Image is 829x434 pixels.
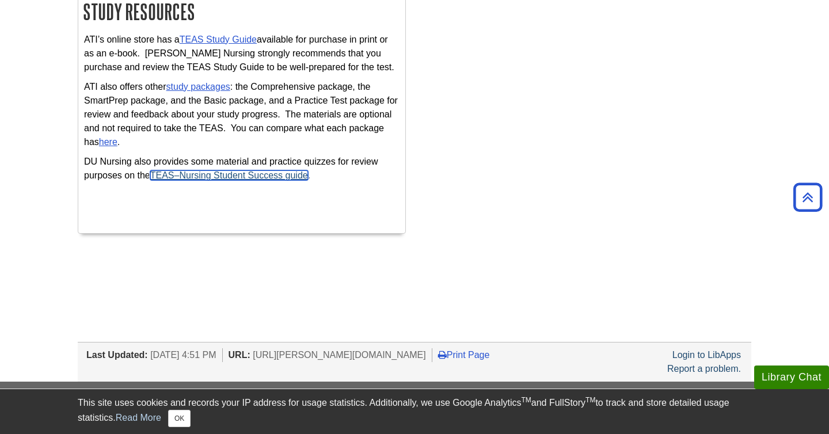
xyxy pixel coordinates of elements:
[150,170,308,180] a: TEAS–Nursing Student Success guide
[166,82,230,92] a: study packages
[99,137,117,147] a: here
[78,396,751,427] div: This site uses cookies and records your IP address for usage statistics. Additionally, we use Goo...
[253,350,426,360] span: [URL][PERSON_NAME][DOMAIN_NAME]
[229,350,250,360] span: URL:
[672,350,741,360] a: Login to LibApps
[86,350,148,360] span: Last Updated:
[168,410,191,427] button: Close
[438,350,490,360] a: Print Page
[84,155,400,182] p: DU Nursing also provides some material and practice quizzes for review purposes on the .
[585,396,595,404] sup: TM
[667,364,741,374] a: Report a problem.
[84,80,400,149] p: ATI also offers other : the Comprehensive package, the SmartPrep package, and the Basic package, ...
[438,350,447,359] i: Print Page
[754,366,829,389] button: Library Chat
[84,33,400,74] p: ATI’s online store has a available for purchase in print or as an e-book. [PERSON_NAME] Nursing s...
[180,35,257,44] a: TEAS Study Guide
[150,350,216,360] span: [DATE] 4:51 PM
[116,413,161,422] a: Read More
[789,189,826,205] a: Back to Top
[521,396,531,404] sup: TM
